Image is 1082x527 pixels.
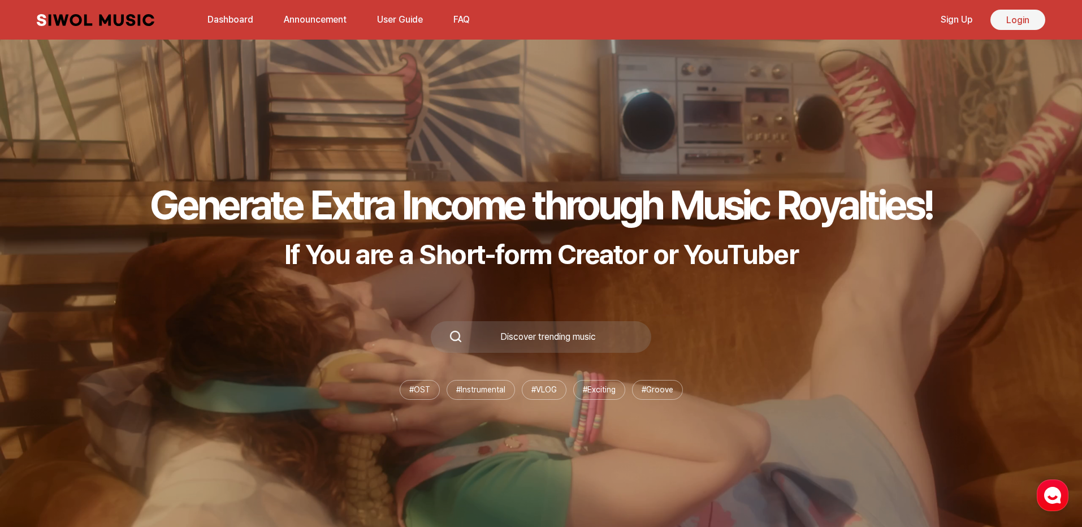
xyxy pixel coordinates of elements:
h1: Generate Extra Income through Music Royalties! [150,180,932,229]
li: # Instrumental [447,380,515,400]
a: User Guide [370,7,430,32]
li: # OST [400,380,440,400]
a: Messages [75,358,146,387]
a: Sign Up [934,7,979,32]
li: # VLOG [522,380,566,400]
button: FAQ [447,6,477,33]
li: # Exciting [573,380,625,400]
span: Messages [94,376,127,385]
span: Home [29,375,49,385]
a: Login [990,10,1045,30]
li: # Groove [632,380,683,400]
span: Settings [167,375,195,385]
a: Settings [146,358,217,387]
p: If You are a Short-form Creator or YouTuber [150,238,932,271]
a: Announcement [277,7,353,32]
a: Dashboard [201,7,260,32]
a: Home [3,358,75,387]
div: Discover trending music [462,332,633,342]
